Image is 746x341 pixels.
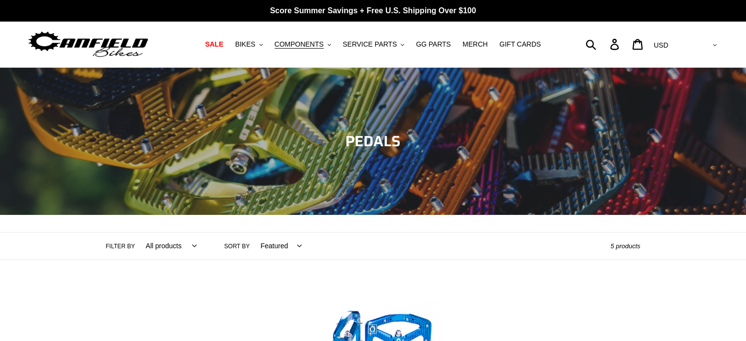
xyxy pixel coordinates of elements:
[205,40,223,49] span: SALE
[591,33,616,55] input: Search
[343,40,397,49] span: SERVICE PARTS
[338,38,409,51] button: SERVICE PARTS
[106,242,135,251] label: Filter by
[275,40,324,49] span: COMPONENTS
[611,242,641,250] span: 5 products
[411,38,456,51] a: GG PARTS
[463,40,488,49] span: MERCH
[494,38,546,51] a: GIFT CARDS
[224,242,250,251] label: Sort by
[230,38,267,51] button: BIKES
[27,29,150,60] img: Canfield Bikes
[416,40,451,49] span: GG PARTS
[499,40,541,49] span: GIFT CARDS
[345,130,401,153] span: PEDALS
[270,38,336,51] button: COMPONENTS
[235,40,255,49] span: BIKES
[458,38,492,51] a: MERCH
[200,38,228,51] a: SALE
